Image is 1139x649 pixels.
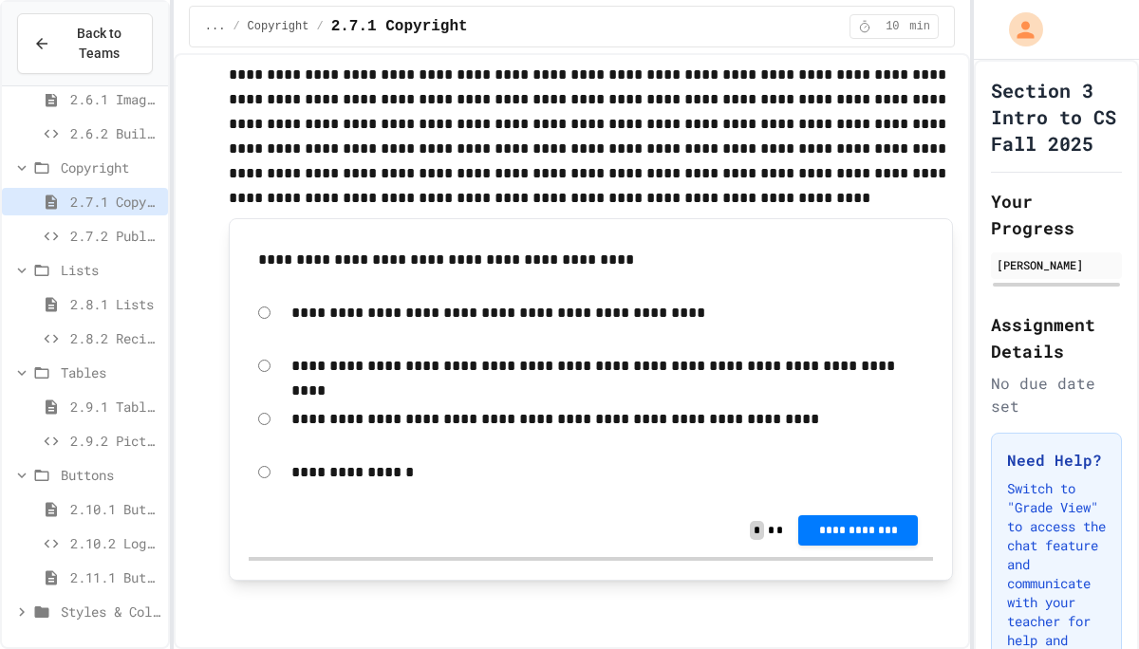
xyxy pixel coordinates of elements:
[70,533,160,553] span: 2.10.2 Logging
[61,158,160,177] span: Copyright
[61,362,160,382] span: Tables
[331,15,468,38] span: 2.7.1 Copyright
[62,24,137,64] span: Back to Teams
[316,19,323,34] span: /
[70,192,160,212] span: 2.7.1 Copyright
[909,19,930,34] span: min
[70,431,160,451] span: 2.9.2 Picture Collage
[70,328,160,348] span: 2.8.2 Recipe
[989,8,1048,51] div: My Account
[991,188,1122,241] h2: Your Progress
[991,311,1122,364] h2: Assignment Details
[70,567,160,587] span: 2.11.1 Buttons II
[991,77,1122,157] h1: Section 3 Intro to CS Fall 2025
[61,260,160,280] span: Lists
[61,465,160,485] span: Buttons
[70,226,160,246] span: 2.7.2 Public Images
[17,13,153,74] button: Back to Teams
[205,19,226,34] span: ...
[70,397,160,417] span: 2.9.1 Tables
[70,499,160,519] span: 2.10.1 Buttons I
[61,602,160,621] span: Styles & Colors
[997,256,1116,273] div: [PERSON_NAME]
[70,123,160,143] span: 2.6.2 Build a Homepage
[70,294,160,314] span: 2.8.1 Lists
[233,19,239,34] span: /
[70,89,160,109] span: 2.6.1 Images
[991,372,1122,417] div: No due date set
[877,19,907,34] span: 10
[1007,449,1106,472] h3: Need Help?
[248,19,309,34] span: Copyright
